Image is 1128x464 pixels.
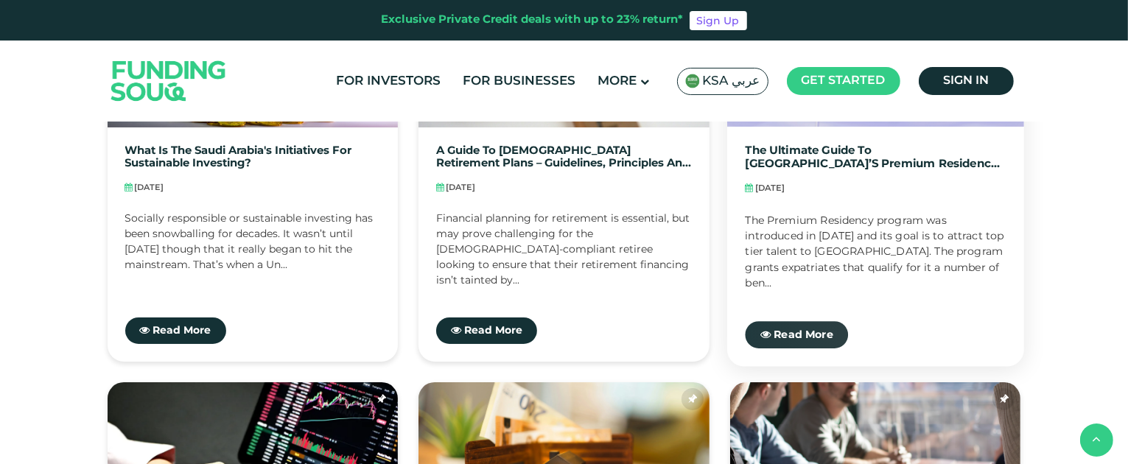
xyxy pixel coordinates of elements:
[153,326,211,336] span: Read More
[755,184,785,191] span: [DATE]
[460,69,580,94] a: For Businesses
[943,75,989,86] span: Sign in
[745,213,1006,288] div: The Premium Residency program was introduced in [DATE] and its goal is to attract top tier talent...
[97,43,241,118] img: Logo
[125,211,381,285] div: Socially responsible or sustainable investing has been snowballing for decades. It wasn’t until [...
[436,211,692,285] div: Financial planning for retirement is essential, but may prove challenging for the [DEMOGRAPHIC_DA...
[745,321,848,348] a: Read More
[333,69,445,94] a: For Investors
[690,11,747,30] a: Sign Up
[1080,423,1113,457] button: back
[685,74,700,88] img: SA Flag
[382,12,684,29] div: Exclusive Private Credit deals with up to 23% return*
[802,75,886,86] span: Get started
[464,326,522,336] span: Read More
[125,145,381,171] a: What Is The Saudi Arabia's Initiatives For Sustainable Investing?
[703,73,760,90] span: KSA عربي
[135,184,164,191] span: [DATE]
[125,317,226,344] a: Read More
[598,75,637,88] span: More
[774,329,833,340] span: Read More
[436,145,692,171] a: A guide to [DEMOGRAPHIC_DATA] retirement plans – guidelines, principles and concepts
[919,67,1014,95] a: Sign in
[446,184,475,191] span: [DATE]
[745,144,1006,171] a: The Ultimate Guide to [GEOGRAPHIC_DATA]’s Premium Residency Program
[436,317,537,344] a: Read More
